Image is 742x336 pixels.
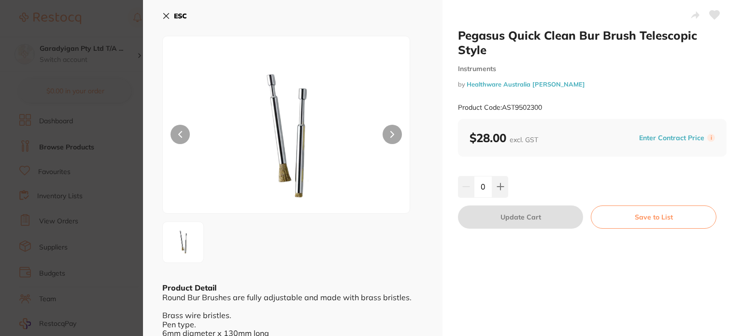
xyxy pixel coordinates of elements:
small: by [458,81,727,88]
img: Zw [166,225,200,260]
img: Zw [212,60,360,213]
small: Product Code: AST9502300 [458,103,542,112]
small: Instruments [458,65,727,73]
label: i [707,134,715,142]
b: ESC [174,12,187,20]
b: Product Detail [162,283,216,292]
a: Healthware Australia [PERSON_NAME] [467,80,585,88]
button: Enter Contract Price [636,133,707,143]
button: Update Cart [458,205,583,229]
button: Save to List [591,205,716,229]
h2: Pegasus Quick Clean Bur Brush Telescopic Style [458,28,727,57]
b: $28.00 [470,131,538,145]
span: excl. GST [510,135,538,144]
button: ESC [162,8,187,24]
